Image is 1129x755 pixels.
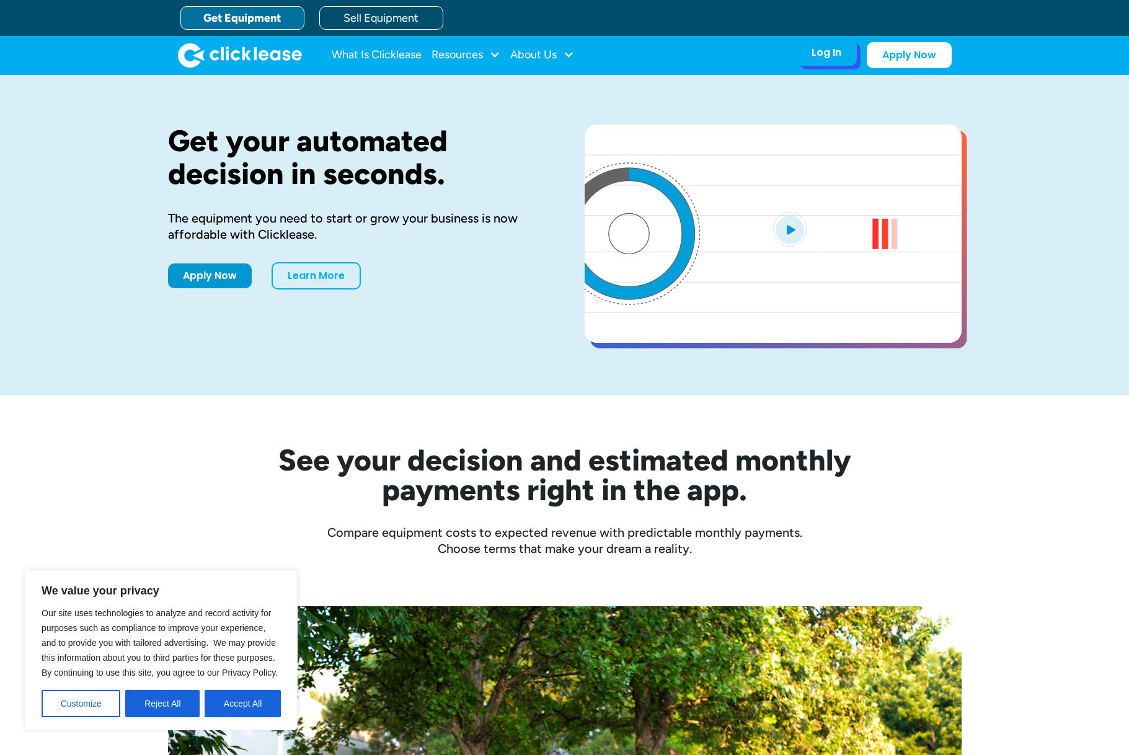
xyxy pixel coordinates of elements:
a: open lightbox [585,125,962,343]
a: Get Equipment [180,6,304,30]
a: Sell Equipment [319,6,443,30]
div: Log In [812,46,841,59]
p: We value your privacy [42,583,281,598]
a: home [178,43,302,68]
div: The equipment you need to start or grow your business is now affordable with Clicklease. [168,210,545,242]
a: Learn More [272,262,361,289]
h2: See your decision and estimated monthly payments right in the app. [218,445,912,505]
button: Accept All [205,690,281,717]
a: Apply Now [168,263,252,288]
div: Resources [432,43,500,68]
h1: Get your automated decision in seconds. [168,125,545,190]
img: Clicklease logo [178,43,302,68]
button: Reject All [125,690,200,717]
a: What Is Clicklease [332,43,422,68]
div: Compare equipment costs to expected revenue with predictable monthly payments. Choose terms that ... [168,524,962,557]
span: Our site uses technologies to analyze and record activity for purposes such as compliance to impr... [42,608,278,678]
a: Apply Now [867,42,952,68]
div: About Us [510,43,574,68]
div: We value your privacy [25,570,298,730]
img: Blue play button logo on a light blue circular background [773,212,807,247]
button: Customize [42,690,120,717]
